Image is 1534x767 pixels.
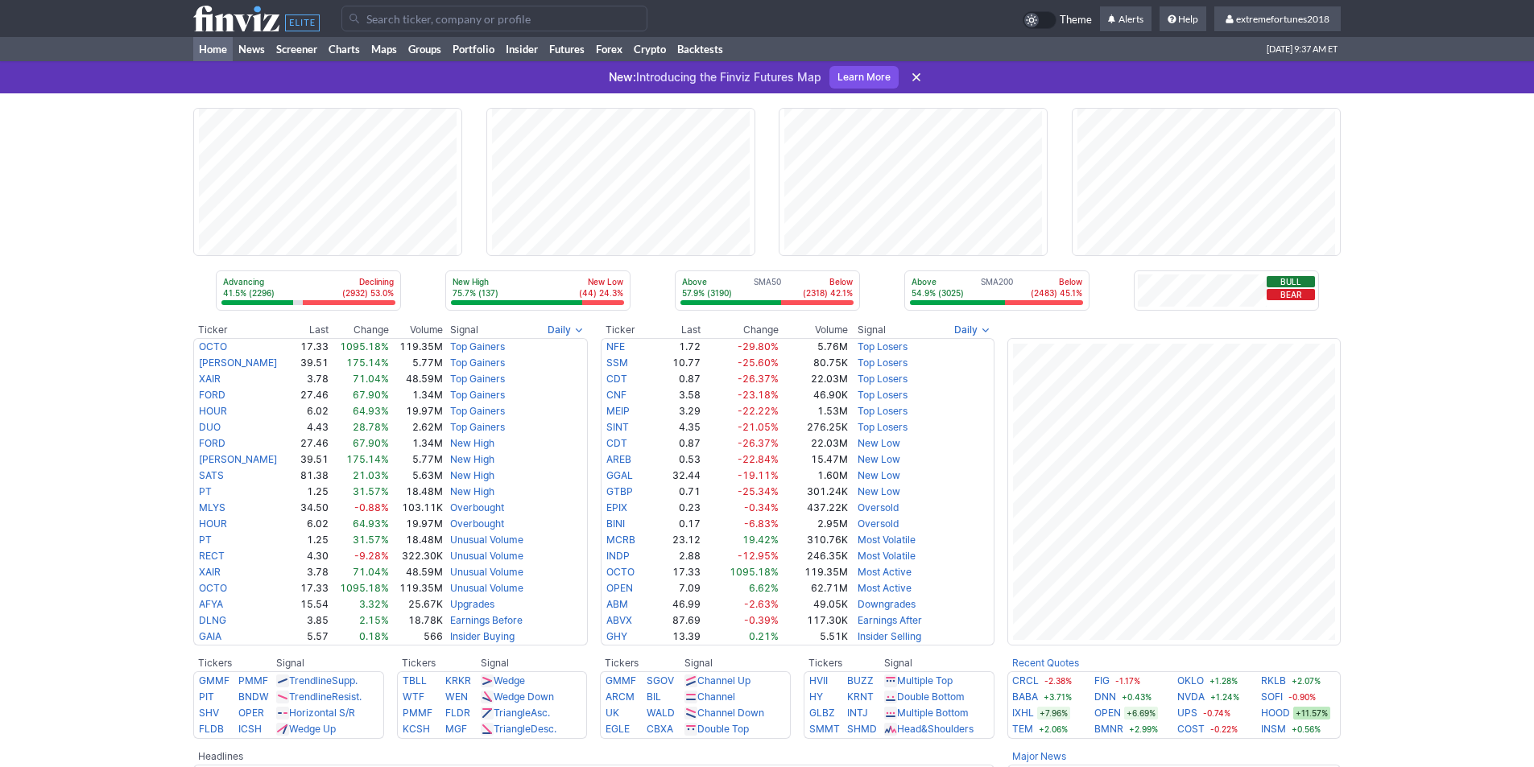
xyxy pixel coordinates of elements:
[655,500,701,516] td: 0.23
[1261,689,1283,705] a: SOFI
[606,598,628,610] a: ABM
[294,548,329,564] td: 4.30
[779,500,849,516] td: 437.22K
[294,468,329,484] td: 81.38
[289,674,332,687] span: Trendline
[697,674,750,687] a: Channel Up
[738,453,779,465] span: -22.84%
[858,373,908,385] a: Top Losers
[912,287,964,299] p: 54.9% (3025)
[1023,11,1092,29] a: Theme
[847,691,874,703] a: KRNT
[223,276,275,287] p: Advancing
[858,550,916,562] a: Most Volatile
[199,437,225,449] a: FORD
[450,485,494,497] a: New High
[606,389,626,401] a: CNF
[858,405,908,417] a: Top Losers
[346,357,389,369] span: 175.14%
[544,322,588,338] button: Signals interval
[199,453,277,465] a: [PERSON_NAME]
[450,437,494,449] a: New High
[531,723,556,735] span: Desc.
[1236,13,1329,25] span: extremefortunes2018
[954,322,978,338] span: Daily
[738,340,779,353] span: -29.80%
[701,322,779,338] th: Change
[1267,37,1338,61] span: [DATE] 9:37 AM ET
[858,357,908,369] a: Top Losers
[1267,276,1315,287] button: Bull
[744,518,779,530] span: -6.83%
[329,322,390,338] th: Change
[606,421,629,433] a: SINT
[779,452,849,468] td: 15.47M
[779,580,849,596] td: 62.71M
[294,564,329,580] td: 3.78
[858,630,921,642] a: Insider Selling
[809,691,823,703] a: HY
[628,37,672,61] a: Crypto
[738,357,779,369] span: -25.60%
[655,564,701,580] td: 17.33
[744,501,779,513] span: -0.34%
[450,614,523,626] a: Earnings Before
[655,532,701,548] td: 23.12
[655,468,701,484] td: 32.44
[289,691,332,703] span: Trendline
[655,580,701,596] td: 7.09
[897,707,969,719] a: Multiple Bottom
[238,707,264,719] a: OPER
[294,484,329,500] td: 1.25
[606,437,627,449] a: CDT
[1094,689,1116,705] a: DNN
[199,566,221,578] a: XAIR
[1094,705,1121,721] a: OPEN
[548,322,571,338] span: Daily
[647,674,674,687] a: SGOV
[199,357,277,369] a: [PERSON_NAME]
[655,419,701,435] td: 4.35
[390,500,444,516] td: 103.11K
[445,674,471,687] a: KRKR
[606,550,630,562] a: INDP
[606,405,630,417] a: MEIP
[390,403,444,419] td: 19.97M
[199,550,225,562] a: RECT
[390,322,444,338] th: Volume
[779,403,849,419] td: 1.53M
[897,691,965,703] a: Double Bottom
[238,674,268,687] a: PMMF
[647,691,661,703] a: BIL
[655,403,701,419] td: 3.29
[294,452,329,468] td: 39.51
[779,355,849,371] td: 80.75K
[579,287,623,299] p: (44) 24.3%
[655,322,701,338] th: Last
[606,566,635,578] a: OCTO
[1267,289,1315,300] button: Bear
[450,373,505,385] a: Top Gainers
[606,614,632,626] a: ABVX
[697,723,749,735] a: Double Top
[450,566,523,578] a: Unusual Volume
[390,338,444,355] td: 119.35M
[738,389,779,401] span: -23.18%
[294,516,329,532] td: 6.02
[403,707,432,719] a: PMMF
[1261,721,1286,737] a: INSM
[289,707,355,719] a: Horizontal S/R
[738,421,779,433] span: -21.05%
[606,485,633,497] a: GTBP
[353,405,389,417] span: 64.93%
[738,373,779,385] span: -26.37%
[606,707,619,719] a: UK
[1177,689,1205,705] a: NVDA
[233,37,271,61] a: News
[606,630,627,642] a: GHY
[910,276,1084,300] div: SMA200
[353,518,389,530] span: 64.93%
[390,371,444,387] td: 48.59M
[390,484,444,500] td: 18.48M
[897,723,974,735] a: Head&Shoulders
